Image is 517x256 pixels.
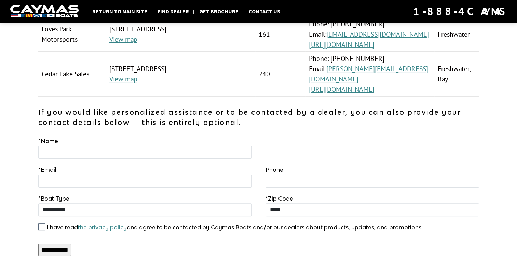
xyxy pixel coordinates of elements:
td: 240 [255,52,305,97]
td: Freshwater, Bay [434,52,479,97]
label: Email [38,166,56,174]
a: Get Brochure [196,7,242,16]
td: Freshwater [434,17,479,52]
label: Name [38,137,58,145]
td: Cedar Lake Sales [38,52,106,97]
a: View map [109,35,137,44]
img: white-logo-c9c8dbefe5ff5ceceb0f0178aa75bf4bb51f6bca0971e226c86eb53dfe498488.png [10,5,79,18]
td: 161 [255,17,305,52]
label: Phone [266,166,283,174]
a: [URL][DOMAIN_NAME] [309,40,375,49]
div: 1-888-4CAYMAS [413,4,507,19]
td: Phone: [PHONE_NUMBER] Email: [305,17,434,52]
a: Find Dealer [154,7,192,16]
a: View map [109,75,137,84]
p: If you would like personalized assistance or to be contacted by a dealer, you can also provide yo... [38,107,479,127]
td: [STREET_ADDRESS] [106,17,255,52]
a: the privacy policy [78,224,127,231]
a: [URL][DOMAIN_NAME] [309,85,375,94]
a: [EMAIL_ADDRESS][DOMAIN_NAME] [326,30,429,39]
a: Contact Us [245,7,284,16]
label: I have read and agree to be contacted by Caymas Boats and/or our dealers about products, updates,... [47,223,423,231]
a: Return to main site [89,7,151,16]
td: Loves Park Motorsports [38,17,106,52]
td: Phone: [PHONE_NUMBER] Email: [305,52,434,97]
label: Zip Code [266,194,293,203]
td: [STREET_ADDRESS] [106,52,255,97]
a: [PERSON_NAME][EMAIL_ADDRESS][DOMAIN_NAME] [309,64,428,84]
label: Boat Type [38,194,69,203]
